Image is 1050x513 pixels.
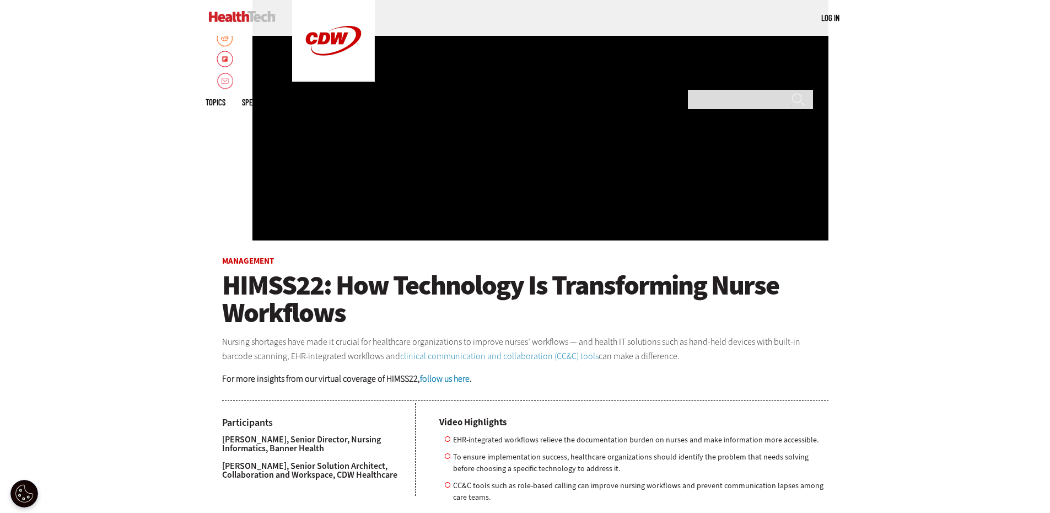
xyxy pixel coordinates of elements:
img: Home [209,11,276,22]
li: EHR-integrated workflows relieve the documentation burden on nurses and make information more acc... [445,434,828,446]
h4: Video Highlights [439,418,828,427]
span: Topics [206,98,225,106]
a: MonITor [422,98,447,106]
a: Features [287,98,314,106]
button: Open Preferences [10,480,38,507]
div: User menu [821,12,839,24]
p: Nursing shortages have made it crucial for healthcare organizations to improve nurses’ workflows ... [222,335,828,363]
li: CC&C tools such as role-based calling can improve nursing workflows and prevent communication lap... [445,480,828,503]
span: More [501,98,524,106]
span: HIMSS22: How Technology Is Transforming Nurse Workflows [222,267,779,331]
p: [PERSON_NAME], Senior Solution Architect, Collaboration and Workspace, CDW Healthcare [222,462,415,479]
h4: Participants [222,418,415,427]
a: CDW [292,73,375,84]
strong: For more insights from our virtual coverage of HIMSS22, [222,373,420,384]
div: Cookie Settings [10,480,38,507]
li: To ensure implementation success, healthcare organizations should identify the problem that needs... [445,451,828,474]
a: Log in [821,13,839,23]
a: Video [389,98,406,106]
a: follow us here [420,373,470,384]
p: [PERSON_NAME], Senior Director, Nursing Informatics, Banner Health [222,435,415,453]
a: Events [464,98,484,106]
a: Management [222,255,274,266]
a: clinical communication and collaboration (CC&C) tools [400,350,599,362]
span: Specialty [242,98,271,106]
a: Tips & Tactics [331,98,373,106]
strong: . [470,373,472,384]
